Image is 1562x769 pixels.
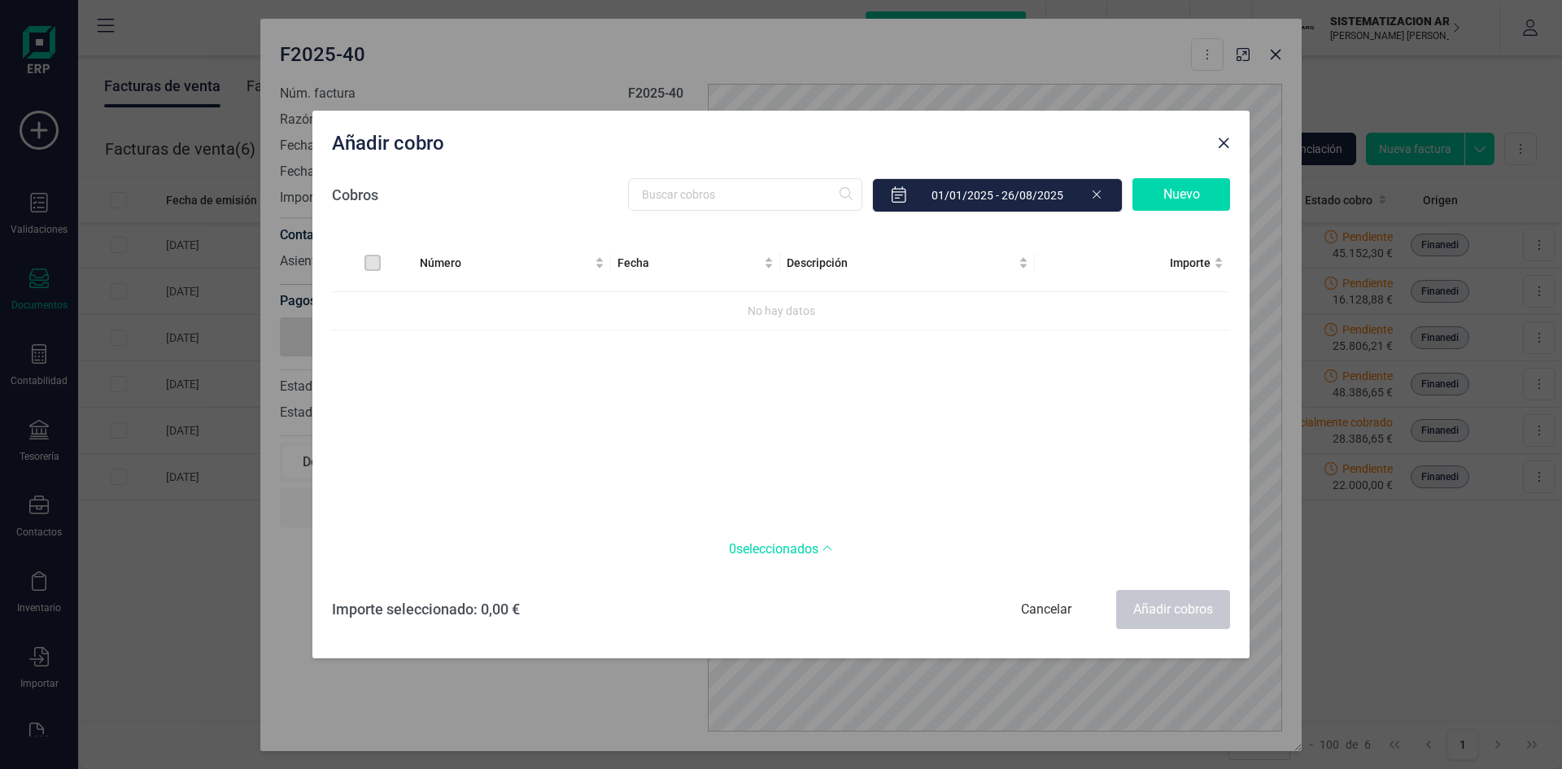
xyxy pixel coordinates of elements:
div: Añadir cobro [325,124,1211,156]
span: Número [420,254,591,272]
span: Fecha [617,254,761,272]
span: Importe [1041,254,1211,272]
p: Cobros [332,184,378,207]
span: Descripción [787,254,1015,272]
div: Nuevo [1132,178,1230,211]
div: Ver los seleccionados [332,521,1230,570]
button: Close [1211,130,1237,156]
span: Importe seleccionado: 0,00 € [332,598,520,621]
div: No hay datos [338,302,1224,320]
div: Añadir cobros [1116,590,1230,629]
div: Cancelar [989,590,1103,629]
input: 01/01/2025 - 26/08/2025 [872,178,1123,212]
span: 0 seleccionados [729,540,833,559]
input: Buscar cobros [628,178,862,211]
